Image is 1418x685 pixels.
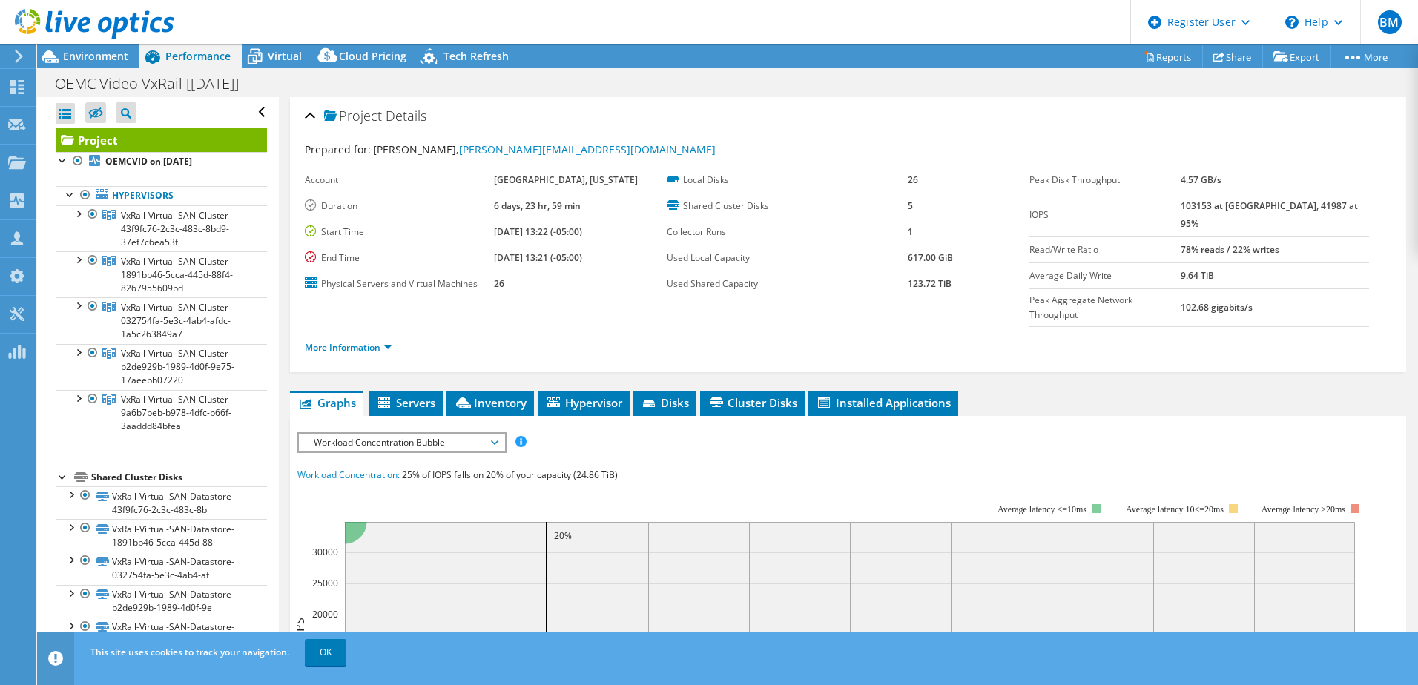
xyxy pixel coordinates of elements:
span: VxRail-Virtual-SAN-Cluster-9a6b7beb-b978-4dfc-b66f-3aaddd84bfea [121,393,231,432]
a: Export [1262,45,1331,68]
a: VxRail-Virtual-SAN-Datastore-43f9fc76-2c3c-483c-8b [56,486,267,519]
label: Used Shared Capacity [667,277,908,291]
a: OEMCVID on [DATE] [56,152,267,171]
span: Project [324,109,382,124]
a: More Information [305,341,392,354]
label: End Time [305,251,494,265]
label: Local Disks [667,173,908,188]
label: Peak Aggregate Network Throughput [1029,293,1181,322]
span: Details [386,107,426,125]
a: VxRail-Virtual-SAN-Datastore-1891bb46-5cca-445d-88 [56,519,267,552]
div: Shared Cluster Disks [91,469,267,486]
span: BM [1378,10,1402,34]
b: 6 days, 23 hr, 59 min [494,199,581,212]
a: Hypervisors [56,186,267,205]
a: OK [305,639,346,666]
span: This site uses cookies to track your navigation. [90,646,289,658]
a: [PERSON_NAME][EMAIL_ADDRESS][DOMAIN_NAME] [459,142,716,156]
a: Reports [1132,45,1203,68]
span: Hypervisor [545,395,622,410]
text: 30000 [312,546,338,558]
span: Cloud Pricing [339,49,406,63]
span: Environment [63,49,128,63]
label: Duration [305,199,494,214]
a: More [1330,45,1399,68]
text: Average latency >20ms [1262,504,1345,514]
b: [DATE] 13:21 (-05:00) [494,251,582,264]
label: Average Daily Write [1029,268,1181,283]
span: Workload Concentration: [297,469,400,481]
label: Physical Servers and Virtual Machines [305,277,494,291]
span: VxRail-Virtual-SAN-Cluster-1891bb46-5cca-445d-88f4-8267955609bd [121,255,233,294]
b: 26 [494,277,504,290]
b: 78% reads / 22% writes [1181,243,1279,256]
span: Cluster Disks [708,395,797,410]
span: Virtual [268,49,302,63]
span: Workload Concentration Bubble [306,434,497,451]
label: Collector Runs [667,225,908,239]
label: IOPS [1029,208,1181,222]
span: Disks [641,395,689,410]
span: Servers [376,395,435,410]
span: VxRail-Virtual-SAN-Cluster-43f9fc76-2c3c-483c-8bd9-37ef7c6ea53f [121,209,231,248]
a: VxRail-Virtual-SAN-Datastore-032754fa-5e3c-4ab4-af [56,552,267,584]
label: Read/Write Ratio [1029,242,1181,257]
label: Start Time [305,225,494,239]
b: 26 [908,173,918,186]
b: 617.00 GiB [908,251,953,264]
a: VxRail-Virtual-SAN-Cluster-032754fa-5e3c-4ab4-afdc-1a5c263849a7 [56,297,267,343]
span: VxRail-Virtual-SAN-Cluster-b2de929b-1989-4d0f-9e75-17aeebb07220 [121,347,234,386]
span: Tech Refresh [443,49,509,63]
b: 5 [908,199,913,212]
text: 20% [554,529,572,542]
span: VxRail-Virtual-SAN-Cluster-032754fa-5e3c-4ab4-afdc-1a5c263849a7 [121,301,231,340]
b: [GEOGRAPHIC_DATA], [US_STATE] [494,173,638,186]
a: VxRail-Virtual-SAN-Datastore-9a6b7beb-b978-4dfc-b6 [56,618,267,650]
span: 25% of IOPS falls on 20% of your capacity (24.86 TiB) [402,469,618,481]
b: [DATE] 13:22 (-05:00) [494,225,582,238]
b: 9.64 TiB [1181,269,1214,282]
label: Prepared for: [305,142,371,156]
a: VxRail-Virtual-SAN-Cluster-9a6b7beb-b978-4dfc-b66f-3aaddd84bfea [56,390,267,436]
label: Account [305,173,494,188]
a: VxRail-Virtual-SAN-Datastore-b2de929b-1989-4d0f-9e [56,585,267,618]
svg: \n [1285,16,1299,29]
span: Graphs [297,395,356,410]
h1: OEMC Video VxRail [[DATE]] [48,76,262,92]
text: IOPS [291,618,308,643]
label: Used Local Capacity [667,251,908,265]
b: 4.57 GB/s [1181,173,1221,186]
label: Shared Cluster Disks [667,199,908,214]
span: [PERSON_NAME], [373,142,716,156]
tspan: Average latency <=10ms [997,504,1086,514]
b: 123.72 TiB [908,277,952,290]
a: VxRail-Virtual-SAN-Cluster-1891bb46-5cca-445d-88f4-8267955609bd [56,251,267,297]
span: Inventory [454,395,527,410]
b: 1 [908,225,913,238]
span: Installed Applications [816,395,951,410]
b: OEMCVID on [DATE] [105,155,192,168]
label: Peak Disk Throughput [1029,173,1181,188]
a: Share [1202,45,1263,68]
text: 25000 [312,577,338,589]
tspan: Average latency 10<=20ms [1126,504,1224,514]
text: 20000 [312,608,338,621]
a: VxRail-Virtual-SAN-Cluster-b2de929b-1989-4d0f-9e75-17aeebb07220 [56,344,267,390]
a: Project [56,128,267,152]
b: 103153 at [GEOGRAPHIC_DATA], 41987 at 95% [1181,199,1358,230]
span: Performance [165,49,231,63]
a: VxRail-Virtual-SAN-Cluster-43f9fc76-2c3c-483c-8bd9-37ef7c6ea53f [56,205,267,251]
b: 102.68 gigabits/s [1181,301,1253,314]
